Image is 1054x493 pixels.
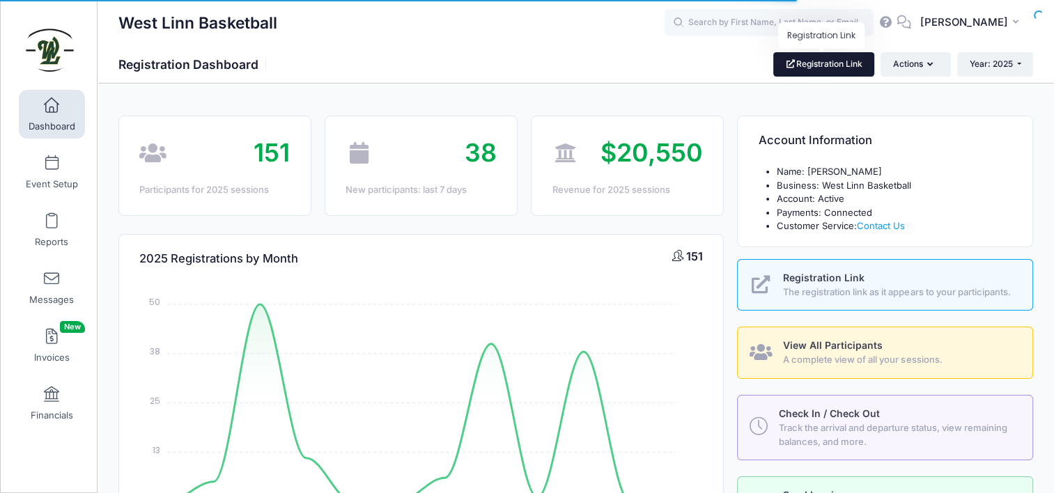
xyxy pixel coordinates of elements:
a: Financials [19,379,85,428]
span: $20,550 [600,137,703,168]
a: Check In / Check Out Track the arrival and departure status, view remaining balances, and more. [737,395,1033,460]
span: Financials [31,409,73,421]
li: Account: Active [777,192,1012,206]
a: Reports [19,205,85,254]
a: Messages [19,263,85,312]
div: Registration Link [778,22,865,49]
a: Registration Link The registration link as it appears to your participants. [737,259,1033,311]
span: Event Setup [26,178,78,190]
span: View All Participants [783,339,883,351]
button: [PERSON_NAME] [911,7,1033,39]
h4: Account Information [759,121,872,161]
div: New participants: last 7 days [346,183,496,197]
a: West Linn Basketball [1,15,98,81]
li: Business: West Linn Basketball [777,179,1012,193]
input: Search by First Name, Last Name, or Email... [665,9,874,37]
tspan: 38 [150,345,161,357]
a: Registration Link [773,52,874,76]
span: Invoices [34,352,70,363]
span: 151 [254,137,290,168]
a: View All Participants A complete view of all your sessions. [737,327,1033,379]
span: Check In / Check Out [779,407,880,419]
tspan: 13 [153,444,161,455]
a: InvoicesNew [19,321,85,370]
h1: Registration Dashboard [118,57,270,72]
a: Event Setup [19,148,85,196]
a: Contact Us [857,220,905,231]
span: The registration link as it appears to your participants. [783,285,1016,299]
span: Track the arrival and departure status, view remaining balances, and more. [779,421,1016,448]
span: Dashboard [29,120,75,132]
tspan: 50 [150,296,161,308]
li: Name: [PERSON_NAME] [777,165,1012,179]
span: Messages [29,294,74,306]
button: Actions [881,52,950,76]
span: 38 [464,137,496,168]
a: Dashboard [19,90,85,139]
li: Customer Service: [777,219,1012,233]
h4: 2025 Registrations by Month [139,239,298,279]
span: Registration Link [783,272,865,283]
div: Participants for 2025 sessions [139,183,290,197]
img: West Linn Basketball [24,22,76,74]
h1: West Linn Basketball [118,7,277,39]
span: New [60,321,85,333]
span: A complete view of all your sessions. [783,353,1016,367]
button: Year: 2025 [957,52,1033,76]
tspan: 25 [150,395,161,407]
span: Reports [35,236,68,248]
span: 151 [686,249,703,263]
li: Payments: Connected [777,206,1012,220]
span: [PERSON_NAME] [920,15,1008,30]
div: Revenue for 2025 sessions [552,183,702,197]
span: Year: 2025 [970,58,1013,69]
